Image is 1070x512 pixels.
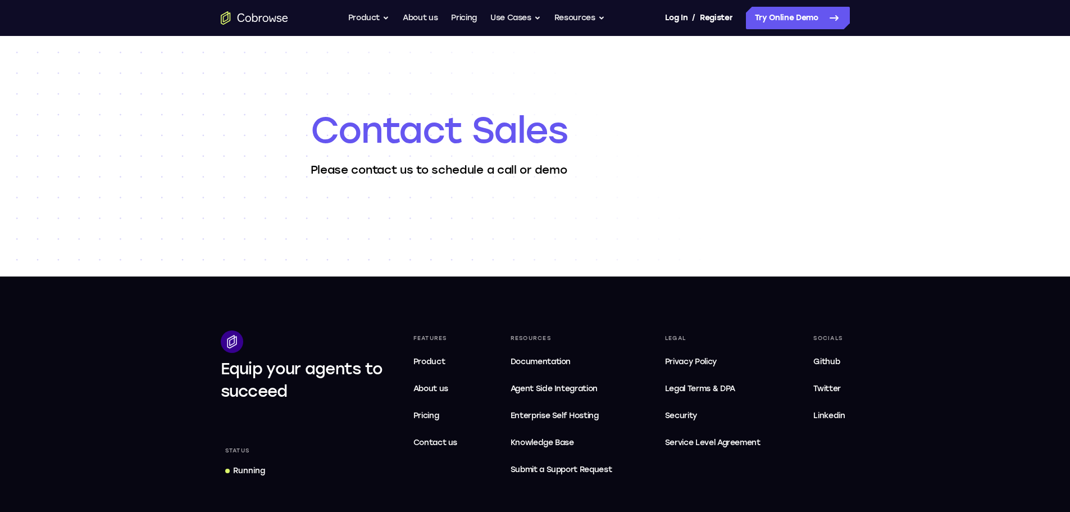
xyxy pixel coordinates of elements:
a: Privacy Policy [661,351,765,373]
div: Socials [809,330,849,346]
span: Twitter [813,384,841,393]
button: Use Cases [490,7,541,29]
button: Product [348,7,390,29]
a: Register [700,7,732,29]
a: Try Online Demo [746,7,850,29]
span: Submit a Support Request [511,463,612,477]
span: Contact us [413,438,458,447]
a: Security [661,405,765,427]
span: Agent Side Integration [511,382,612,396]
a: Linkedin [809,405,849,427]
p: Please contact us to schedule a call or demo [311,162,760,178]
a: Log In [665,7,687,29]
div: Running [233,465,265,477]
h1: Contact Sales [311,108,760,153]
a: Documentation [506,351,617,373]
a: Go to the home page [221,11,288,25]
span: Equip your agents to succeed [221,359,383,401]
a: Submit a Support Request [506,459,617,481]
div: Features [409,330,462,346]
button: Resources [554,7,605,29]
a: Agent Side Integration [506,378,617,400]
a: Contact us [409,432,462,454]
a: Pricing [409,405,462,427]
span: Security [665,411,697,420]
span: / [692,11,695,25]
span: Linkedin [813,411,845,420]
span: Pricing [413,411,439,420]
div: Legal [661,330,765,346]
span: About us [413,384,448,393]
span: Privacy Policy [665,357,717,366]
span: Documentation [511,357,571,366]
span: Product [413,357,445,366]
span: Service Level Agreement [665,436,761,450]
a: Legal Terms & DPA [661,378,765,400]
a: About us [403,7,438,29]
a: Running [221,461,270,481]
span: Legal Terms & DPA [665,384,735,393]
a: Knowledge Base [506,432,617,454]
div: Status [221,443,254,459]
span: Github [813,357,840,366]
a: Enterprise Self Hosting [506,405,617,427]
span: Enterprise Self Hosting [511,409,612,423]
a: Github [809,351,849,373]
span: Knowledge Base [511,438,574,447]
a: About us [409,378,462,400]
a: Product [409,351,462,373]
div: Resources [506,330,617,346]
a: Twitter [809,378,849,400]
a: Service Level Agreement [661,432,765,454]
a: Pricing [451,7,477,29]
